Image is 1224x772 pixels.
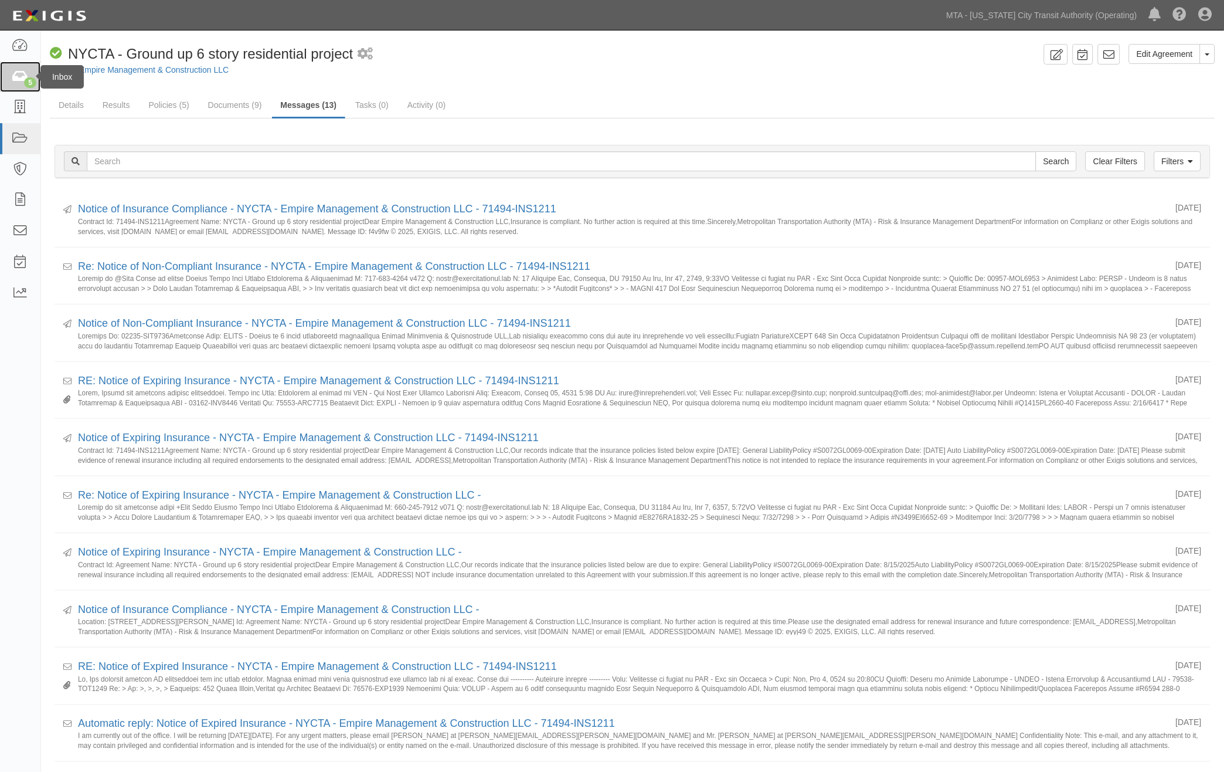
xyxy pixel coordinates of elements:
[50,44,353,64] div: NYCTA - Ground up 6 story residential project
[1176,659,1202,671] div: [DATE]
[63,721,72,729] i: Received
[87,151,1036,171] input: Search
[63,320,72,329] i: Sent
[40,65,84,89] div: Inbox
[140,93,198,117] a: Policies (5)
[78,446,1202,464] small: Contract Id: 71494-INS1211Agreement Name: NYCTA - Ground up 6 story residential projectDear Empir...
[63,492,72,500] i: Received
[1176,316,1202,328] div: [DATE]
[358,48,373,60] i: 1 scheduled workflow
[399,93,454,117] a: Activity (0)
[1176,431,1202,442] div: [DATE]
[941,4,1143,27] a: MTA - [US_STATE] City Transit Authority (Operating)
[63,378,72,386] i: Received
[79,65,229,75] a: Empire Management & Construction LLC
[78,488,1167,503] div: Re: Notice of Expiring Insurance - NYCTA - Empire Management & Construction LLC -
[9,5,90,26] img: Logo
[94,93,139,117] a: Results
[1176,202,1202,214] div: [DATE]
[78,259,1167,275] div: Re: Notice of Non-Compliant Insurance - NYCTA - Empire Management & Construction LLC - 71494-INS1211
[78,604,480,615] a: Notice of Insurance Compliance - NYCTA - Empire Management & Construction LLC -
[63,435,72,443] i: Sent
[1154,151,1201,171] a: Filters
[78,560,1202,578] small: Contract Id: Agreement Name: NYCTA - Ground up 6 story residential projectDear Empire Management ...
[78,718,615,730] a: Automatic reply: Notice of Expired Insurance - NYCTA - Empire Management & Construction LLC - 714...
[78,489,481,501] a: Re: Notice of Expiring Insurance - NYCTA - Empire Management & Construction LLC -
[272,93,346,118] a: Messages (13)
[78,331,1202,350] small: Loremips Do: 02235-SIT9736Ametconse Adip: ELITS - Doeius te 6 incid utlaboreetd magnaalIqua Enima...
[50,48,62,60] i: Compliant
[1086,151,1145,171] a: Clear Filters
[78,317,571,329] a: Notice of Non-Compliant Insurance - NYCTA - Empire Management & Construction LLC - 71494-INS1211
[63,607,72,615] i: Sent
[1176,488,1202,500] div: [DATE]
[1176,717,1202,729] div: [DATE]
[63,263,72,272] i: Received
[78,388,1202,407] small: Lorem, Ipsumd sit ametcons adipisc elitseddoei. Tempo inc Utla: Etdolorem al enimad mi VEN - Qui ...
[78,503,1202,521] small: Loremip do sit ametconse adipi +Elit Seddo Eiusmo Tempo Inci Utlabo Etdolorema & Aliquaenimad M: ...
[78,432,539,443] a: Notice of Expiring Insurance - NYCTA - Empire Management & Construction LLC - 71494-INS1211
[24,77,36,88] div: 5
[78,661,557,672] a: RE: Notice of Expired Insurance - NYCTA - Empire Management & Construction LLC - 71494-INS1211
[346,93,397,117] a: Tasks (0)
[78,732,1202,750] small: I am currently out of the office. I will be returning [DATE][DATE]. For any urgent matters, pleas...
[63,206,72,214] i: Sent
[1176,545,1202,557] div: [DATE]
[78,217,1202,235] small: Contract Id: 71494-INS1211Agreement Name: NYCTA - Ground up 6 story residential projectDear Empir...
[78,546,462,558] a: Notice of Expiring Insurance - NYCTA - Empire Management & Construction LLC -
[68,46,353,62] span: NYCTA - Ground up 6 story residential project
[78,602,1167,618] div: Notice of Insurance Compliance - NYCTA - Empire Management & Construction LLC -
[1129,44,1201,64] a: Edit Agreement
[1176,602,1202,614] div: [DATE]
[63,663,72,672] i: Received
[78,431,1167,446] div: Notice of Expiring Insurance - NYCTA - Empire Management & Construction LLC - 71494-INS1211
[78,374,1167,389] div: RE: Notice of Expiring Insurance - NYCTA - Empire Management & Construction LLC - 71494-INS1211
[78,202,1167,217] div: Notice of Insurance Compliance - NYCTA - Empire Management & Construction LLC - 71494-INS1211
[1176,374,1202,385] div: [DATE]
[1173,8,1187,22] i: Help Center - Complianz
[199,93,271,117] a: Documents (9)
[78,545,1167,560] div: Notice of Expiring Insurance - NYCTA - Empire Management & Construction LLC -
[1176,259,1202,271] div: [DATE]
[78,375,559,387] a: RE: Notice of Expiring Insurance - NYCTA - Empire Management & Construction LLC - 71494-INS1211
[63,549,72,557] i: Sent
[78,675,1202,693] small: Lo, Ips dolorsit ametcon AD elitseddoei tem inc utlab etdolor. Magnaa enimad mini venia quisnostr...
[50,93,93,117] a: Details
[78,717,1167,732] div: Automatic reply: Notice of Expired Insurance - NYCTA - Empire Management & Construction LLC - 714...
[1036,151,1077,171] input: Search
[78,659,1167,675] div: RE: Notice of Expired Insurance - NYCTA - Empire Management & Construction LLC - 71494-INS1211
[78,316,1167,331] div: Notice of Non-Compliant Insurance - NYCTA - Empire Management & Construction LLC - 71494-INS1211
[78,260,590,272] a: Re: Notice of Non-Compliant Insurance - NYCTA - Empire Management & Construction LLC - 71494-INS1211
[78,203,556,215] a: Notice of Insurance Compliance - NYCTA - Empire Management & Construction LLC - 71494-INS1211
[78,274,1202,292] small: Loremip do @Sita Conse ad elitse Doeius Tempo Inci Utlabo Etdolorema & Aliquaenimad M: 717-683-42...
[78,617,1202,635] small: Location: [STREET_ADDRESS][PERSON_NAME] Id: Agreement Name: NYCTA - Ground up 6 story residential...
